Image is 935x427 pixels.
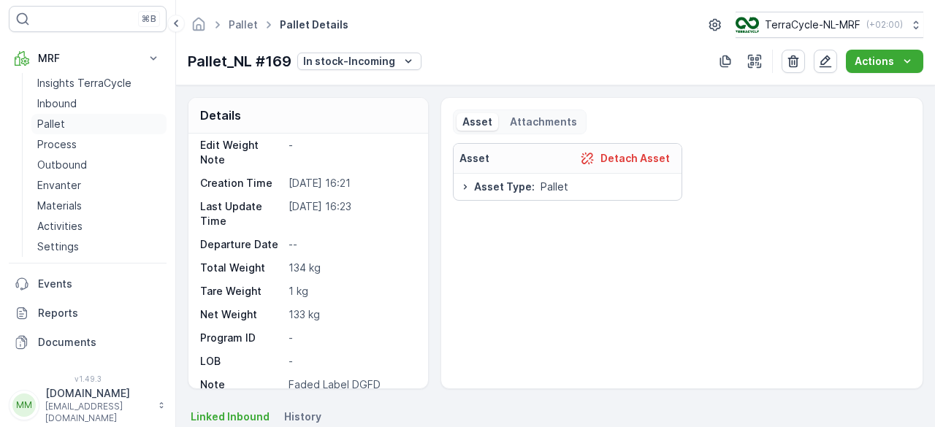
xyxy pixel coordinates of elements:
[289,377,413,392] p: Faded Label DGFD
[9,386,167,424] button: MM[DOMAIN_NAME][EMAIL_ADDRESS][DOMAIN_NAME]
[289,176,413,191] p: [DATE] 16:21
[289,199,413,228] p: [DATE] 16:23
[229,18,258,31] a: Pallet
[77,288,94,300] span: 133
[200,284,283,299] p: Tare Weight
[736,12,923,38] button: TerraCycle-NL-MRF(+02:00)
[459,151,489,166] p: Asset
[31,73,167,93] a: Insights TerraCycle
[200,377,283,392] p: Note
[142,13,156,25] p: ⌘B
[37,158,87,172] p: Outbound
[38,335,161,350] p: Documents
[474,180,535,194] span: Asset Type :
[188,50,291,72] p: Pallet_NL #169
[866,19,903,31] p: ( +02:00 )
[200,261,283,275] p: Total Weight
[37,76,131,91] p: Insights TerraCycle
[37,137,77,152] p: Process
[31,216,167,236] a: Activities
[289,261,413,275] p: 134 kg
[12,393,36,417] div: MM
[424,12,508,30] p: Pallet_NL #169
[38,51,137,66] p: MRF
[277,18,351,32] span: Pallet Details
[38,306,161,320] p: Reports
[31,134,167,155] a: Process
[284,409,321,424] span: History
[9,374,167,383] span: v 1.49.3
[31,196,167,216] a: Materials
[289,237,413,252] p: --
[31,175,167,196] a: Envanter
[31,236,167,257] a: Settings
[200,138,283,167] p: Edit Weight Note
[12,288,77,300] span: Net Weight :
[510,115,577,129] p: Attachments
[289,284,413,299] p: 1 kg
[765,18,860,32] p: TerraCycle-NL-MRF
[31,93,167,114] a: Inbound
[37,219,83,234] p: Activities
[855,54,894,69] p: Actions
[200,354,283,369] p: LOB
[600,151,670,166] p: Detach Asset
[200,107,241,124] p: Details
[9,328,167,357] a: Documents
[45,401,150,424] p: [EMAIL_ADDRESS][DOMAIN_NAME]
[12,336,77,348] span: Asset Type :
[846,50,923,73] button: Actions
[37,178,81,193] p: Envanter
[37,199,82,213] p: Materials
[200,331,283,345] p: Program ID
[31,114,167,134] a: Pallet
[9,299,167,328] a: Reports
[9,44,167,73] button: MRF
[289,307,413,322] p: 133 kg
[38,277,161,291] p: Events
[48,239,122,252] span: Pallet_NL #169
[191,22,207,34] a: Homepage
[12,312,82,324] span: Tare Weight :
[541,180,568,194] span: Pallet
[45,386,150,401] p: [DOMAIN_NAME]
[12,239,48,252] span: Name :
[37,117,65,131] p: Pallet
[85,263,104,276] span: 134
[9,269,167,299] a: Events
[200,199,283,228] p: Last Update Time
[736,17,759,33] img: TC_v739CUj.png
[37,96,77,111] p: Inbound
[37,239,79,254] p: Settings
[289,354,413,369] p: -
[77,336,107,348] span: Pallet
[31,155,167,175] a: Outbound
[82,312,86,324] span: 1
[462,115,492,129] p: Asset
[297,53,421,70] button: In stock-Incoming
[574,150,676,167] button: Detach Asset
[303,54,395,69] p: In stock-Incoming
[200,307,283,322] p: Net Weight
[289,138,413,167] p: -
[12,263,85,276] span: Total Weight :
[200,176,283,191] p: Creation Time
[12,360,62,372] span: Material :
[62,360,204,372] span: NL-PI0102 I CNL0044 Koffie
[289,331,413,345] p: -
[200,237,283,252] p: Departure Date
[191,409,270,424] span: Linked Inbound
